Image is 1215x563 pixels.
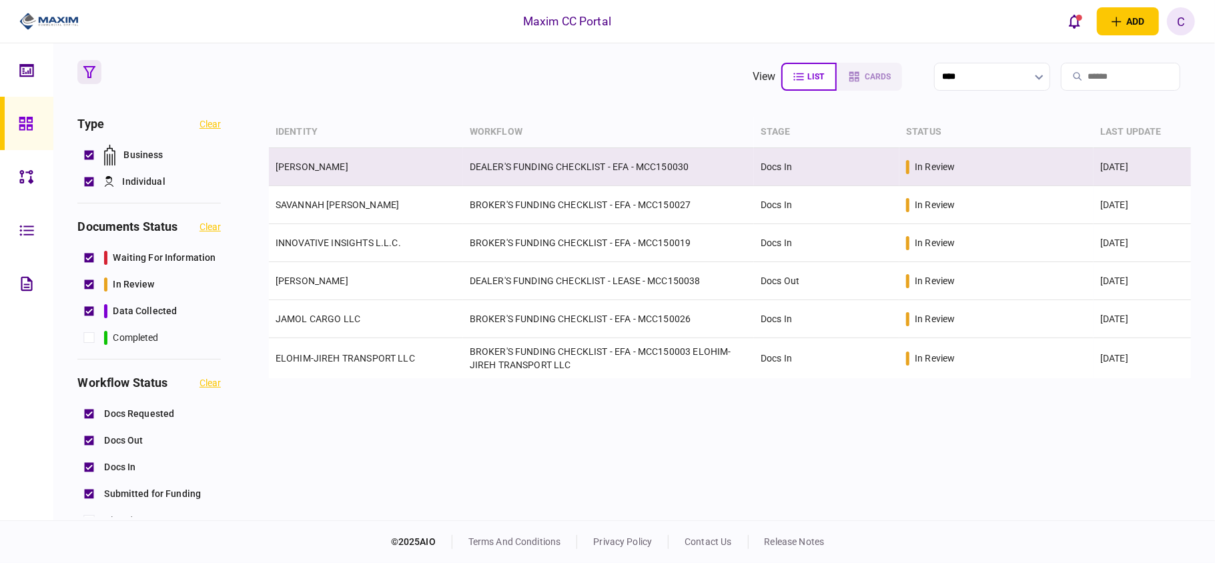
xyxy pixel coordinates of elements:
a: INNOVATIVE INSIGHTS L.L.C. [276,237,401,248]
div: view [753,69,776,85]
div: © 2025 AIO [391,535,452,549]
td: BROKER'S FUNDING CHECKLIST - EFA - MCC150027 [463,186,754,224]
td: Docs In [754,300,899,338]
div: in review [915,236,955,249]
div: in review [915,312,955,326]
td: Docs In [754,148,899,186]
a: ELOHIM-JIREH TRANSPORT LLC [276,353,415,364]
button: clear [199,221,221,232]
td: Docs In [754,186,899,224]
button: clear [199,378,221,388]
td: DEALER'S FUNDING CHECKLIST - EFA - MCC150030 [463,148,754,186]
div: in review [915,160,955,173]
a: terms and conditions [468,536,561,547]
span: list [808,72,825,81]
td: BROKER'S FUNDING CHECKLIST - EFA - MCC150003 ELOHIM-JIREH TRANSPORT LLC [463,338,754,378]
span: Submitted for Funding [104,487,201,501]
span: Closed Lost [104,514,153,528]
a: [PERSON_NAME] [276,161,348,172]
td: DEALER'S FUNDING CHECKLIST - LEASE - MCC150038 [463,262,754,300]
td: [DATE] [1094,224,1190,262]
td: [DATE] [1094,338,1190,378]
td: [DATE] [1094,148,1190,186]
th: workflow [463,117,754,148]
a: SAVANNAH [PERSON_NAME] [276,199,399,210]
h3: Type [77,118,104,130]
td: Docs In [754,338,899,378]
td: [DATE] [1094,300,1190,338]
th: status [899,117,1094,148]
span: completed [113,331,158,345]
div: in review [915,274,955,288]
a: contact us [685,536,731,547]
button: C [1167,7,1195,35]
td: BROKER'S FUNDING CHECKLIST - EFA - MCC150026 [463,300,754,338]
span: waiting for information [113,251,216,265]
a: [PERSON_NAME] [276,275,348,286]
span: Docs Requested [104,407,174,421]
span: Docs Out [104,434,143,448]
button: open adding identity options [1097,7,1159,35]
td: [DATE] [1094,186,1190,224]
div: in review [915,198,955,211]
th: last update [1094,117,1190,148]
span: in review [113,277,154,292]
span: data collected [113,304,177,318]
th: identity [269,117,463,148]
a: JAMOL CARGO LLC [276,314,360,324]
button: open notifications list [1061,7,1089,35]
div: Maxim CC Portal [523,13,611,30]
div: in review [915,352,955,365]
span: Docs In [104,460,135,474]
td: Docs In [754,224,899,262]
a: privacy policy [593,536,652,547]
span: Business [123,148,163,162]
a: release notes [765,536,825,547]
button: clear [199,119,221,129]
span: cards [865,72,891,81]
button: list [781,63,837,91]
h3: documents status [77,221,177,233]
h3: workflow status [77,377,167,389]
img: client company logo [19,11,79,31]
span: Individual [122,175,165,189]
td: Docs Out [754,262,899,300]
button: cards [837,63,902,91]
td: BROKER'S FUNDING CHECKLIST - EFA - MCC150019 [463,224,754,262]
th: stage [754,117,899,148]
td: [DATE] [1094,262,1190,300]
